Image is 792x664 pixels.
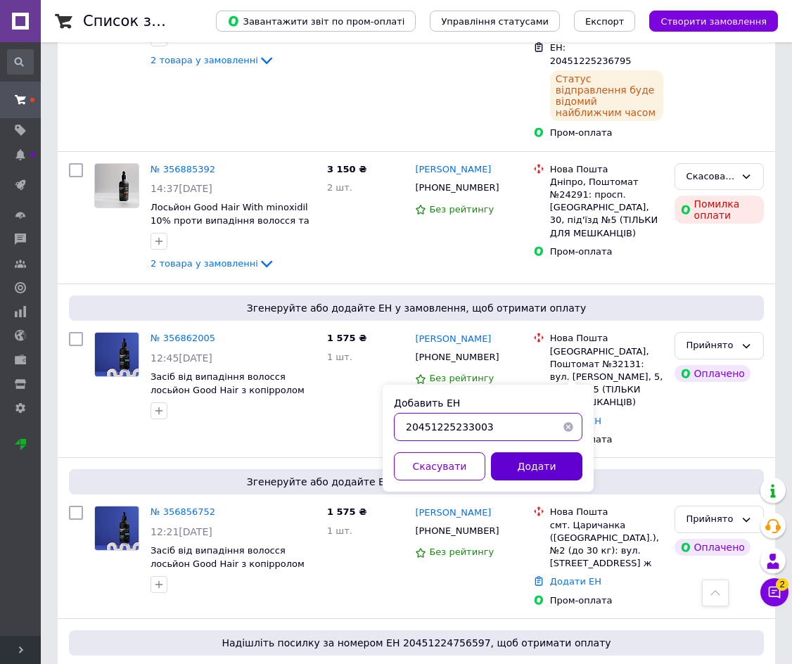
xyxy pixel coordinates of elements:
[394,452,485,480] button: Скасувати
[660,16,767,27] span: Створити замовлення
[394,397,460,409] label: Добавить ЕН
[75,475,758,489] span: Згенеруйте або додайте ЕН у замовлення, щоб отримати оплату
[327,182,352,193] span: 2 шт.
[675,365,751,382] div: Оплачено
[649,11,778,32] button: Створити замовлення
[151,333,215,343] a: № 356862005
[776,575,788,587] span: 2
[550,42,632,66] span: ЕН: 20451225236795
[585,16,625,27] span: Експорт
[550,176,663,240] div: Дніпро, Поштомат №24291: просп. [GEOGRAPHIC_DATA], 30, під'їзд №5 (ТІЛЬКИ ДЛЯ МЕШКАНЦІВ)
[75,301,758,315] span: Згенеруйте або додайте ЕН у замовлення, щоб отримати оплату
[550,245,663,258] div: Пром-оплата
[550,163,663,176] div: Нова Пошта
[635,15,778,26] a: Створити замовлення
[550,127,663,139] div: Пром-оплата
[327,525,352,536] span: 1 шт.
[686,170,735,184] div: Скасовано
[675,196,764,224] div: Помилка оплати
[412,522,502,540] div: [PHONE_NUMBER]
[95,506,139,550] img: Фото товару
[95,333,139,376] img: Фото товару
[327,164,366,174] span: 3 150 ₴
[550,519,663,570] div: смт. Царичанка ([GEOGRAPHIC_DATA].), №2 (до 30 кг): вул. [STREET_ADDRESS] ж
[151,258,258,269] span: 2 товара у замовленні
[83,13,226,30] h1: Список замовлень
[686,512,735,527] div: Прийнято
[151,526,212,537] span: 12:21[DATE]
[491,452,582,480] button: Додати
[574,11,636,32] button: Експорт
[75,636,758,650] span: Надішліть посилку за номером ЕН 20451224756597, щоб отримати оплату
[216,11,416,32] button: Завантажити звіт по пром-оплаті
[151,55,275,65] a: 2 товара у замовленні
[550,332,663,345] div: Нова Пошта
[554,413,582,441] button: Очистить
[675,539,751,556] div: Оплачено
[151,164,215,174] a: № 356885392
[327,506,366,517] span: 1 575 ₴
[94,332,139,377] a: Фото товару
[760,578,788,606] button: Чат з покупцем2
[151,506,215,517] a: № 356856752
[95,164,139,207] img: Фото товару
[415,163,491,177] a: [PERSON_NAME]
[151,202,314,252] a: Лосьйон Good Hair With minохidіl 10% проти випадіння волосся та для стимуляції росту волосся 100 ml
[327,352,352,362] span: 1 шт.
[151,352,212,364] span: 12:45[DATE]
[429,204,494,215] span: Без рейтингу
[412,179,502,197] div: [PHONE_NUMBER]
[550,506,663,518] div: Нова Пошта
[550,576,601,587] a: Додати ЕН
[550,70,663,121] div: Статус відправлення буде відомий найближчим часом
[550,345,663,409] div: [GEOGRAPHIC_DATA], Поштомат №32131: вул. [PERSON_NAME], 5, під'їзд №5 (ТІЛЬКИ ДЛЯ МЕШКАНЦІВ)
[415,506,491,520] a: [PERSON_NAME]
[686,338,735,353] div: Прийнято
[415,333,491,346] a: [PERSON_NAME]
[429,373,494,383] span: Без рейтингу
[151,55,258,65] span: 2 товара у замовленні
[151,183,212,194] span: 14:37[DATE]
[550,433,663,446] div: Пром-оплата
[94,506,139,551] a: Фото товару
[94,163,139,208] a: Фото товару
[412,348,502,366] div: [PHONE_NUMBER]
[430,11,560,32] button: Управління статусами
[227,15,404,27] span: Завантажити звіт по пром-оплаті
[151,371,305,421] a: Засіб від випадіння волосся лосьйон Good Hair з копірролом Hair Lotion with Kopyrrol 5% 100 мл
[327,333,366,343] span: 1 575 ₴
[151,545,305,595] a: Засіб від випадіння волосся лосьйон Good Hair з копірролом Hair Lotion with Kopyrrol 5% 100 мл
[441,16,549,27] span: Управління статусами
[151,258,275,269] a: 2 товара у замовленні
[550,594,663,607] div: Пром-оплата
[429,547,494,557] span: Без рейтингу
